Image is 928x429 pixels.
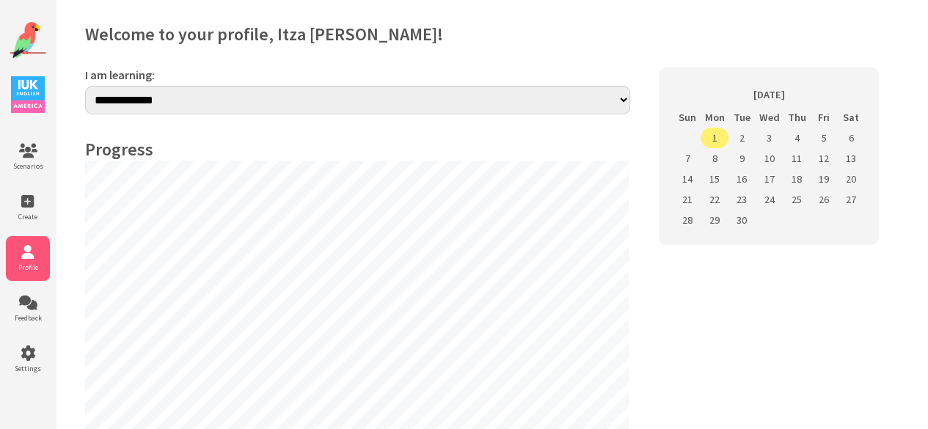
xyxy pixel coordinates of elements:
[783,169,811,189] td: 18
[728,128,756,148] td: 2
[728,189,756,210] td: 23
[728,107,756,128] th: Tue
[756,169,783,189] td: 17
[756,148,783,169] td: 10
[811,169,838,189] td: 19
[673,189,701,210] td: 21
[6,161,50,171] span: Scenarios
[673,210,701,230] td: 28
[837,107,864,128] th: Sat
[6,313,50,323] span: Feedback
[701,169,728,189] td: 15
[728,169,756,189] td: 16
[728,148,756,169] td: 9
[701,210,728,230] td: 29
[756,189,783,210] td: 24
[837,148,864,169] td: 13
[783,189,811,210] td: 25
[10,22,46,59] img: Website Logo
[837,169,864,189] td: 20
[811,148,838,169] td: 12
[783,128,811,148] td: 4
[783,148,811,169] td: 11
[85,67,629,82] label: I am learning:
[756,107,783,128] th: Wed
[753,88,785,101] span: [DATE]
[811,107,838,128] th: Fri
[6,263,50,272] span: Profile
[6,212,50,221] span: Create
[673,169,701,189] td: 14
[783,107,811,128] th: Thu
[837,189,864,210] td: 27
[11,76,45,113] img: IUK Logo
[701,128,728,148] td: 1
[701,189,728,210] td: 22
[756,128,783,148] td: 3
[811,128,838,148] td: 5
[811,189,838,210] td: 26
[837,128,864,148] td: 6
[85,138,629,161] h4: Progress
[673,107,701,128] th: Sun
[701,107,728,128] th: Mon
[6,364,50,373] span: Settings
[85,23,898,45] h2: Welcome to your profile, Itza [PERSON_NAME]!
[728,210,756,230] td: 30
[701,148,728,169] td: 8
[673,148,701,169] td: 7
